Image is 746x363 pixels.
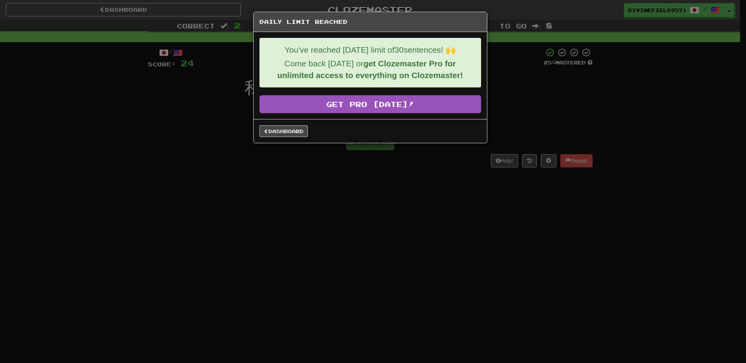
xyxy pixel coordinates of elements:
[277,59,463,80] strong: get Clozemaster Pro for unlimited access to everything on Clozemaster!
[266,58,475,81] p: Come back [DATE] or
[259,125,308,137] a: Dashboard
[266,44,475,56] p: You've reached [DATE] limit of 30 sentences! 🙌
[259,95,481,113] a: Get Pro [DATE]!
[259,18,481,26] h5: Daily Limit Reached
